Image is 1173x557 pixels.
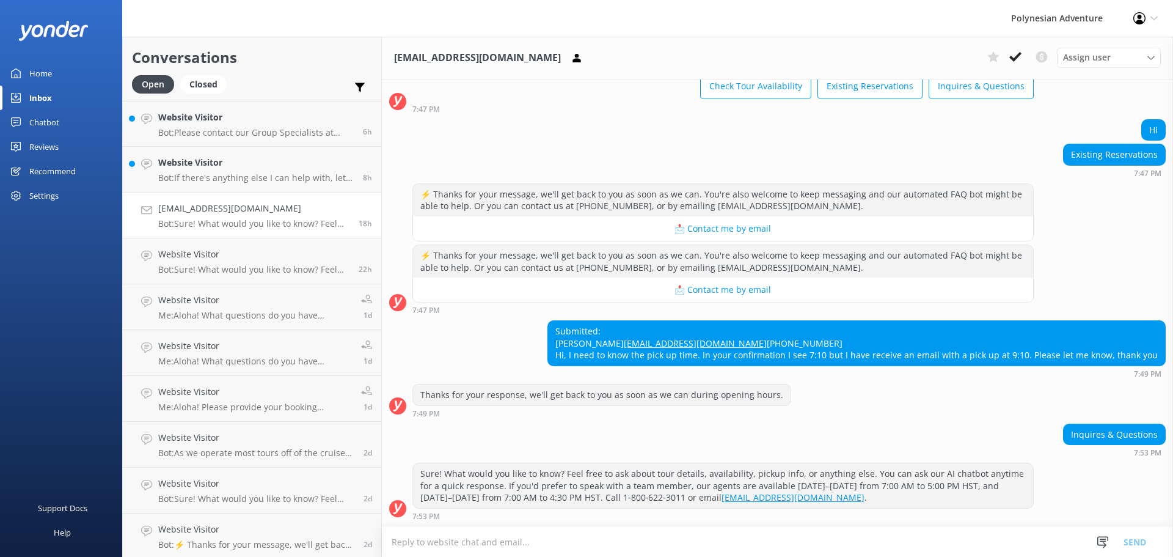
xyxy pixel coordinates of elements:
div: Support Docs [38,496,87,520]
div: Sep 24 2025 07:47pm (UTC -10:00) Pacific/Honolulu [412,306,1034,314]
h4: Website Visitor [158,523,354,536]
strong: 7:49 PM [1134,371,1161,378]
h4: Website Visitor [158,385,352,399]
p: Bot: Please contact our Group Specialists at [PHONE_NUMBER] or request a custom quote at [DOMAIN_... [158,127,354,138]
span: Sep 25 2025 05:58am (UTC -10:00) Pacific/Honolulu [363,172,372,183]
h4: Website Visitor [158,156,354,169]
p: Me: Aloha! What questions do you have regarding your reservation? To better assist you please pro... [158,356,352,367]
div: Reviews [29,135,59,159]
div: Inquires & Questions [1064,424,1165,445]
div: Sep 24 2025 07:49pm (UTC -10:00) Pacific/Honolulu [547,369,1166,378]
span: Sep 24 2025 12:09pm (UTC -10:00) Pacific/Honolulu [364,356,372,366]
span: Sep 24 2025 12:10pm (UTC -10:00) Pacific/Honolulu [364,310,372,320]
button: 📩 Contact me by email [413,216,1033,241]
h4: Website Visitor [158,339,352,353]
a: Website VisitorBot:Please contact our Group Specialists at [PHONE_NUMBER] or request a custom quo... [123,101,381,147]
img: yonder-white-logo.png [18,21,89,41]
a: Website VisitorMe:Aloha! Please provide your booking number so that we can look up your reservati... [123,376,381,422]
span: Sep 24 2025 12:09pm (UTC -10:00) Pacific/Honolulu [364,402,372,412]
button: Check Tour Availability [700,74,811,98]
button: Existing Reservations [817,74,923,98]
p: Bot: If there's anything else I can help with, let me know! [158,172,354,183]
div: Sep 24 2025 07:47pm (UTC -10:00) Pacific/Honolulu [1063,169,1166,177]
a: [EMAIL_ADDRESS][DOMAIN_NAME]Bot:Sure! What would you like to know? Feel free to ask about tour de... [123,193,381,238]
div: ⚡ Thanks for your message, we'll get back to you as soon as we can. You're also welcome to keep m... [413,245,1033,278]
div: Recommend [29,159,76,183]
div: Help [54,520,71,545]
strong: 7:53 PM [412,513,440,520]
p: Bot: ⚡ Thanks for your message, we'll get back to you as soon as we can. You're also welcome to k... [158,539,354,550]
span: Sep 24 2025 07:53pm (UTC -10:00) Pacific/Honolulu [359,218,372,229]
div: Hi [1142,120,1165,141]
div: Sep 24 2025 07:53pm (UTC -10:00) Pacific/Honolulu [412,512,1034,520]
div: Submitted: [PERSON_NAME] [PHONE_NUMBER] Hi, I need to know the pick up time. In your confirmation... [548,321,1165,366]
a: Open [132,77,180,90]
a: Website VisitorMe:Aloha! What questions do you have regarding your reservation? To better assist ... [123,330,381,376]
div: Closed [180,75,227,94]
strong: 7:53 PM [1134,449,1161,457]
a: Website VisitorBot:Sure! What would you like to know? Feel free to ask about tour details, availa... [123,238,381,284]
p: Bot: Sure! What would you like to know? Feel free to ask about tour details, availability, pickup... [158,493,354,504]
div: Open [132,75,174,94]
div: Sep 24 2025 07:47pm (UTC -10:00) Pacific/Honolulu [412,105,1034,113]
h4: [EMAIL_ADDRESS][DOMAIN_NAME] [158,202,349,215]
a: Website VisitorMe:Aloha! What questions do you have regarding your reservation? To better assist ... [123,284,381,330]
h4: Website Visitor [158,431,354,444]
span: Sep 23 2025 04:41am (UTC -10:00) Pacific/Honolulu [364,539,372,550]
div: Sep 24 2025 07:49pm (UTC -10:00) Pacific/Honolulu [412,409,791,418]
button: 📩 Contact me by email [413,278,1033,302]
span: Sep 23 2025 09:43am (UTC -10:00) Pacific/Honolulu [364,493,372,504]
a: Website VisitorBot:Sure! What would you like to know? Feel free to ask about tour details, availa... [123,468,381,514]
div: Assign User [1057,48,1161,67]
strong: 7:47 PM [1134,170,1161,177]
h4: Website Visitor [158,477,354,490]
div: Sep 24 2025 07:53pm (UTC -10:00) Pacific/Honolulu [1063,448,1166,457]
p: Me: Aloha! Please provide your booking number so that we can look up your reservation. [158,402,352,413]
span: Sep 24 2025 03:42pm (UTC -10:00) Pacific/Honolulu [359,264,372,275]
div: Chatbot [29,110,59,135]
div: ⚡ Thanks for your message, we'll get back to you as soon as we can. You're also welcome to keep m... [413,184,1033,216]
h4: Website Visitor [158,248,349,261]
h4: Website Visitor [158,293,352,307]
div: Existing Reservations [1064,144,1165,165]
div: Settings [29,183,59,208]
strong: 7:47 PM [412,307,440,314]
h3: [EMAIL_ADDRESS][DOMAIN_NAME] [394,50,561,66]
h4: Website Visitor [158,111,354,124]
div: Home [29,61,52,86]
span: Sep 25 2025 08:19am (UTC -10:00) Pacific/Honolulu [363,127,372,137]
span: Sep 23 2025 10:07am (UTC -10:00) Pacific/Honolulu [364,448,372,458]
button: Inquires & Questions [929,74,1034,98]
a: [EMAIL_ADDRESS][DOMAIN_NAME] [722,492,864,503]
p: Bot: Sure! What would you like to know? Feel free to ask about tour details, availability, pickup... [158,218,349,229]
div: Inbox [29,86,52,110]
p: Bot: As we operate most tours off of the cruise lines, we recommend you contact your shore excurs... [158,448,354,459]
strong: 7:49 PM [412,410,440,418]
p: Bot: Sure! What would you like to know? Feel free to ask about tour details, availability, pickup... [158,264,349,275]
div: Thanks for your response, we'll get back to you as soon as we can during opening hours. [413,385,791,405]
p: Me: Aloha! What questions do you have regarding your reservation? To better assist you, please pr... [158,310,352,321]
a: [EMAIL_ADDRESS][DOMAIN_NAME] [624,338,767,349]
strong: 7:47 PM [412,106,440,113]
a: Website VisitorBot:If there's anything else I can help with, let me know!8h [123,147,381,193]
a: Closed [180,77,233,90]
a: Website VisitorBot:As we operate most tours off of the cruise lines, we recommend you contact you... [123,422,381,468]
h2: Conversations [132,46,372,69]
div: Sure! What would you like to know? Feel free to ask about tour details, availability, pickup info... [413,463,1033,508]
span: Assign user [1063,51,1111,64]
